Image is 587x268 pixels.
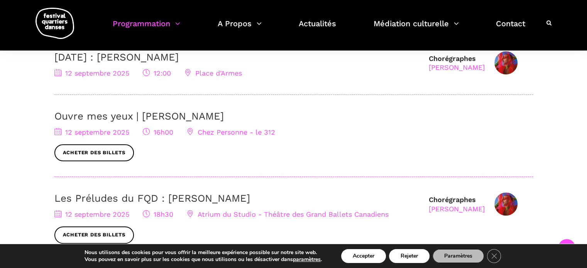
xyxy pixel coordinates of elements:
[54,51,179,63] a: [DATE] : [PERSON_NAME]
[143,69,171,77] span: 12:00
[487,249,501,263] button: Close GDPR Cookie Banner
[85,249,322,256] p: Nous utilisons des cookies pour vous offrir la meilleure expérience possible sur notre site web.
[54,128,129,136] span: 12 septembre 2025
[218,17,262,40] a: A Propos
[496,17,525,40] a: Contact
[429,195,485,213] div: Chorégraphes
[433,249,484,263] button: Paramètres
[429,63,485,72] div: [PERSON_NAME]
[187,210,389,218] span: Atrium du Studio - Théâtre des Grand Ballets Canadiens
[54,226,134,244] a: Acheter des billets
[293,256,321,263] button: paramètres
[389,249,430,263] button: Rejeter
[187,128,275,136] span: Chez Personne - le 312
[341,249,386,263] button: Accepter
[54,192,250,204] a: Les Préludes du FQD : [PERSON_NAME]
[494,192,518,216] img: Nicholas Bellefleur
[299,17,336,40] a: Actualités
[143,128,173,136] span: 16h00
[54,69,129,77] span: 12 septembre 2025
[113,17,180,40] a: Programmation
[36,8,74,39] img: logo-fqd-med
[143,210,173,218] span: 18h30
[429,204,485,213] div: [PERSON_NAME]
[494,51,518,74] img: Nicholas Bellefleur
[54,110,224,122] a: Ouvre mes yeux | [PERSON_NAME]
[85,256,322,263] p: Vous pouvez en savoir plus sur les cookies que nous utilisons ou les désactiver dans .
[429,54,485,72] div: Chorégraphes
[54,210,129,218] span: 12 septembre 2025
[374,17,459,40] a: Médiation culturelle
[184,69,242,77] span: Place d'Armes
[54,144,134,162] a: Acheter des billets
